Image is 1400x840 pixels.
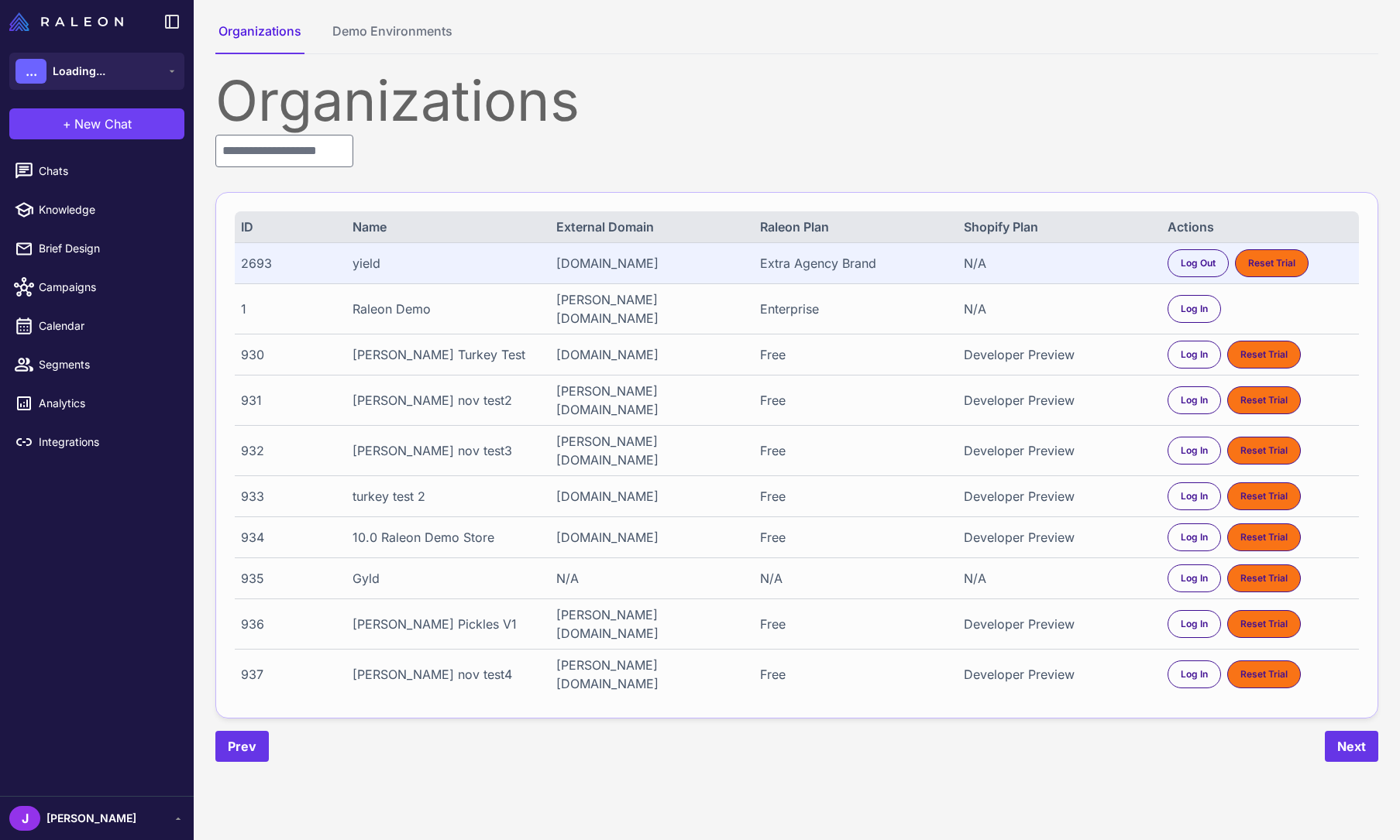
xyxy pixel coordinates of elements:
div: 10.0 Raleon Demo Store [353,528,538,547]
div: Developer Preview [964,487,1149,506]
div: N/A [964,254,1149,273]
div: Free [760,528,945,547]
span: Reset Trial [1240,444,1288,458]
span: Integrations [39,434,175,451]
div: Developer Preview [964,391,1149,410]
span: Campaigns [39,279,175,296]
div: Developer Preview [964,441,1149,460]
div: [DOMAIN_NAME] [556,528,741,547]
div: 931 [241,391,334,410]
div: Developer Preview [964,615,1149,633]
div: Free [760,487,945,506]
span: [PERSON_NAME] [46,810,136,827]
span: Reset Trial [1240,530,1288,544]
div: Actions [1168,218,1353,236]
div: 933 [241,487,334,506]
div: yield [353,254,538,273]
div: [PERSON_NAME] Pickles V1 [353,615,538,633]
span: Log In [1181,444,1208,458]
button: Prev [215,731,269,762]
button: ...Loading... [9,53,184,90]
span: Log In [1181,393,1208,407]
a: Integrations [6,426,187,458]
div: Developer Preview [964,665,1149,684]
div: Free [760,615,945,633]
div: [PERSON_NAME] nov test3 [353,441,538,460]
span: Log Out [1181,256,1216,270]
div: 934 [241,528,334,547]
button: Next [1325,731,1378,762]
a: Brief Design [6,232,187,265]
span: Knowledge [39,201,175,218]
div: External Domain [556,218,741,236]
span: Log In [1181,489,1208,503]
a: Calendar [6,310,187,342]
div: 935 [241,569,334,588]
div: N/A [964,300,1149,318]
span: Log In [1181,617,1208,631]
button: Organizations [215,22,304,54]
span: Segments [39,356,175,373]
span: Reset Trial [1240,393,1288,407]
span: Log In [1181,571,1208,585]
span: Log In [1181,667,1208,681]
span: Reset Trial [1240,667,1288,681]
span: Chats [39,163,175,180]
a: Knowledge [6,194,187,226]
span: Calendar [39,317,175,334]
div: J [9,806,40,831]
div: N/A [760,569,945,588]
div: N/A [556,569,741,588]
div: Free [760,441,945,460]
span: + [63,115,71,133]
span: Reset Trial [1248,256,1295,270]
span: Log In [1181,348,1208,362]
div: Shopify Plan [964,218,1149,236]
a: Raleon Logo [9,12,129,31]
div: ID [241,218,334,236]
div: Enterprise [760,300,945,318]
span: Log In [1181,302,1208,316]
div: [DOMAIN_NAME] [556,487,741,506]
span: Reset Trial [1240,571,1288,585]
div: [PERSON_NAME][DOMAIN_NAME] [556,382,741,419]
span: New Chat [74,115,132,133]
div: 1 [241,300,334,318]
span: Log In [1181,530,1208,544]
div: Extra Agency Brand [760,254,945,273]
span: Reset Trial [1240,489,1288,503]
div: [PERSON_NAME] nov test2 [353,391,538,410]
div: [PERSON_NAME][DOMAIN_NAME] [556,432,741,469]
div: Free [760,665,945,684]
div: [PERSON_NAME][DOMAIN_NAME] [556,656,741,693]
img: Raleon Logo [9,12,123,31]
div: Free [760,345,945,364]
div: [PERSON_NAME] nov test4 [353,665,538,684]
div: N/A [964,569,1149,588]
span: Brief Design [39,240,175,257]
span: Reset Trial [1240,617,1288,631]
div: [PERSON_NAME][DOMAIN_NAME] [556,605,741,643]
div: Developer Preview [964,528,1149,547]
div: Developer Preview [964,345,1149,364]
div: 936 [241,615,334,633]
a: Segments [6,348,187,381]
button: +New Chat [9,108,184,139]
div: [PERSON_NAME][DOMAIN_NAME] [556,290,741,327]
span: Loading... [53,63,105,80]
a: Campaigns [6,271,187,303]
div: [PERSON_NAME] Turkey Test [353,345,538,364]
div: 932 [241,441,334,460]
div: 930 [241,345,334,364]
div: Gyld [353,569,538,588]
div: [DOMAIN_NAME] [556,254,741,273]
a: Analytics [6,387,187,420]
span: Analytics [39,395,175,412]
div: Organizations [215,73,1378,129]
div: Raleon Plan [760,218,945,236]
div: ... [15,59,46,84]
div: 2693 [241,254,334,273]
div: Name [353,218,538,236]
div: 937 [241,665,334,684]
div: [DOMAIN_NAME] [556,345,741,364]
